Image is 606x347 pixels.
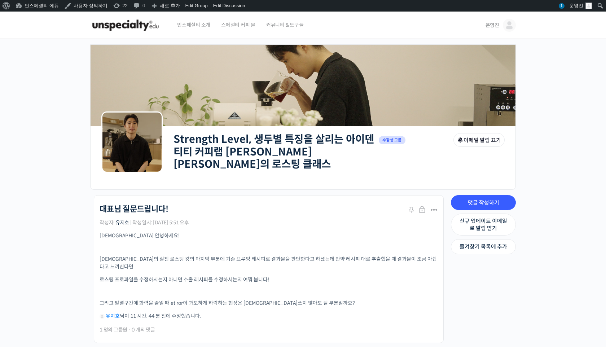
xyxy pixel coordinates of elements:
p: 로스팅 프로파일을 수정하시는지 아니면 추출 레시피를 수정하시는지 여쭤 봅니다! [100,276,438,284]
span: 수강생 그룹 [379,136,405,144]
span: 스페셜티 커피 몰 [221,11,255,39]
span: 작성자: | 작성일시: [DATE] 5:51 오후 [100,220,189,225]
p: [DEMOGRAPHIC_DATA] 안녕하세요! [100,232,438,240]
li: 님이 11 시간, 44 분 전에 수정했습니다. [100,312,438,320]
a: "유지호"님 프로필 보기 [100,313,105,319]
span: 1 명의 그룹원 [100,327,127,332]
span: 1 [559,3,565,9]
a: 언스페셜티 소개 [174,12,214,39]
p: 그리고 발열구간에 화력을 줄일 때 et ror이 과도하게 하락하는 현상은 [DEMOGRAPHIC_DATA]쓰지 않아도 될 부분일까요? [100,299,438,307]
a: Strength Level, 생두별 특징을 살리는 아이덴티티 커피랩 [PERSON_NAME] [PERSON_NAME]의 로스팅 클래스 [174,133,374,171]
span: · [128,326,131,333]
span: 0 개의 댓글 [132,327,155,332]
p: [DEMOGRAPHIC_DATA]의 실전 로스팅 강의 마지막 부분에 기존 브루잉 레시피로 결과물을 판단한다고 하셨는데 만약 레시피 대로 추출했을 때 결과물이 조금 아쉽다고 느... [100,255,438,271]
a: 유지호 [115,219,129,226]
img: Group logo of Strength Level, 생두별 특징을 살리는 아이덴티티 커피랩 윤원균 대표의 로스팅 클래스 [101,111,163,173]
a: Stick [407,206,417,216]
span: 커뮤니티 & 도구들 [266,11,304,39]
a: 운영진 [486,12,516,39]
a: 스페셜티 커피 몰 [218,12,259,39]
a: 댓글 작성하기 [451,195,516,210]
h1: 대표님 질문드립니다! [100,205,168,214]
span: 언스페셜티 소개 [177,11,210,39]
a: 커뮤니티 & 도구들 [263,12,307,39]
button: 이메일 알림 끄기 [453,133,505,147]
span: 운영진 [486,22,499,28]
a: 유지호 [106,313,120,319]
a: 신규 업데이트 이메일로 알림 받기 [451,214,516,236]
a: 즐겨찾기 목록에 추가 [451,239,516,254]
